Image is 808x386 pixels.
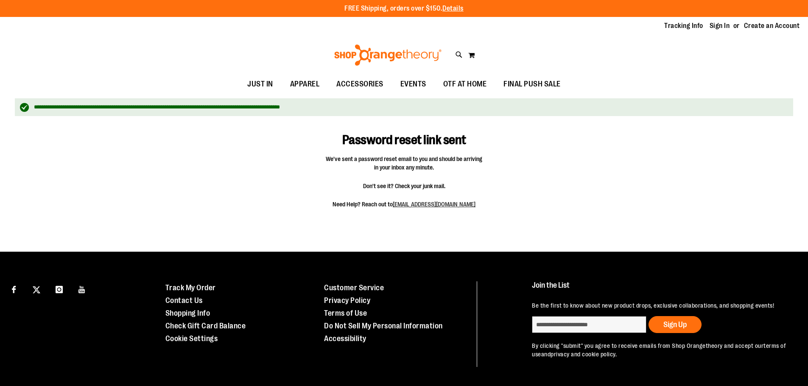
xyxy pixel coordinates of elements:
a: Shopping Info [165,309,210,317]
a: Terms of Use [324,309,367,317]
h1: Password reset link sent [305,120,503,147]
span: Sign Up [663,320,687,329]
p: By clicking "submit" you agree to receive emails from Shop Orangetheory and accept our and [532,342,788,358]
span: Don't see it? Check your junk mail. [326,182,483,190]
a: Cookie Settings [165,334,218,343]
span: APPAREL [290,75,320,94]
a: Contact Us [165,296,203,305]
a: Do Not Sell My Personal Information [324,322,443,330]
a: APPAREL [282,75,328,94]
a: privacy and cookie policy. [551,351,617,358]
a: Customer Service [324,283,384,292]
img: Shop Orangetheory [333,44,443,66]
a: Create an Account [744,21,800,31]
a: Details [442,5,464,12]
span: We've sent a password reset email to you and should be arriving in your inbox any minute. [326,155,483,172]
p: FREE Shipping, orders over $150. [344,4,464,14]
a: [EMAIL_ADDRESS][DOMAIN_NAME] [393,201,475,208]
a: Visit our Facebook page [6,281,21,296]
a: ACCESSORIES [328,75,392,94]
span: JUST IN [247,75,273,94]
a: Privacy Policy [324,296,370,305]
a: Visit our Instagram page [52,281,67,296]
span: Need Help? Reach out to [326,200,483,208]
a: Visit our Youtube page [75,281,89,296]
a: Tracking Info [664,21,703,31]
p: Be the first to know about new product drops, exclusive collaborations, and shopping events! [532,301,788,310]
a: FINAL PUSH SALE [495,75,569,94]
a: Accessibility [324,334,366,343]
span: FINAL PUSH SALE [503,75,561,94]
a: Sign In [710,21,730,31]
button: Sign Up [649,316,702,333]
a: JUST IN [239,75,282,94]
a: Track My Order [165,283,216,292]
h4: Join the List [532,281,788,297]
span: EVENTS [400,75,426,94]
a: Check Gift Card Balance [165,322,246,330]
a: EVENTS [392,75,435,94]
a: OTF AT HOME [435,75,495,94]
span: OTF AT HOME [443,75,487,94]
span: ACCESSORIES [336,75,383,94]
img: Twitter [33,286,40,294]
input: enter email [532,316,646,333]
a: Visit our X page [29,281,44,296]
